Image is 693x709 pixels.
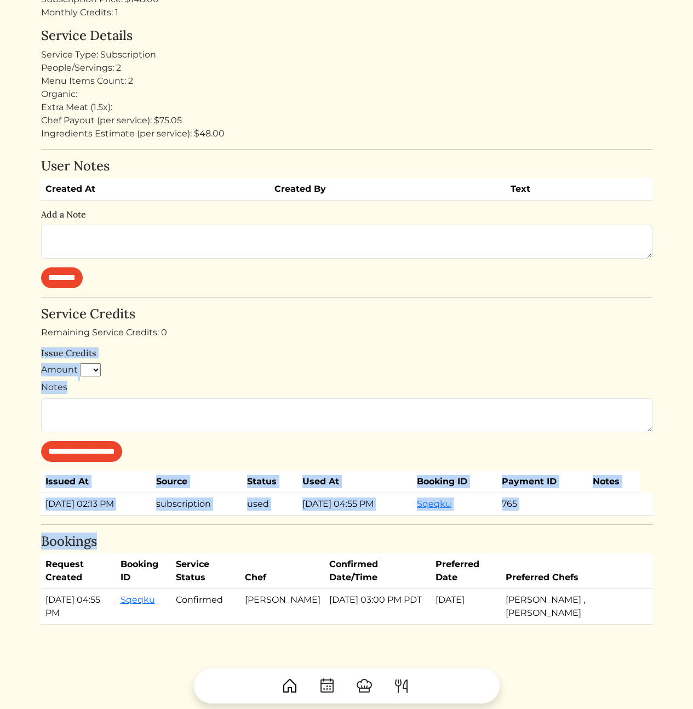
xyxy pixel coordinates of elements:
label: Notes [41,381,67,394]
div: Remaining Service Credits: 0 [41,326,652,339]
th: Confirmed Date/Time [325,553,431,589]
th: Service Status [171,553,240,589]
th: Issued At [41,471,152,493]
div: Chef Payout (per service): $75.05 [41,114,652,127]
h6: Add a Note [41,209,652,220]
img: ForkKnife-55491504ffdb50bab0c1e09e7649658475375261d09fd45db06cec23bce548bf.svg [393,677,410,695]
td: subscription [152,493,243,515]
div: Ingredients Estimate (per service): $48.00 [41,127,652,140]
div: Service Type: Subscription [41,48,652,61]
td: used [243,493,297,515]
div: Organic: [41,88,652,101]
h4: Service Details [41,28,652,44]
td: [PERSON_NAME] , [PERSON_NAME] [501,589,644,625]
td: [DATE] 04:55 PM [41,589,116,625]
th: Chef [240,553,325,589]
th: Used At [298,471,413,493]
img: ChefHat-a374fb509e4f37eb0702ca99f5f64f3b6956810f32a249b33092029f8484b388.svg [356,677,373,695]
td: [DATE] [431,589,501,625]
th: Source [152,471,243,493]
div: Monthly Credits: 1 [41,6,652,19]
th: Created By [270,178,506,201]
th: Notes [588,471,639,493]
th: Status [243,471,297,493]
div: People/Servings: 2 [41,61,652,75]
td: 765 [497,493,588,515]
div: Menu Items Count: 2 [41,75,652,88]
label: Amount [41,363,78,376]
h4: Bookings [41,534,652,550]
h4: Service Credits [41,306,652,322]
a: Sqeqku [417,499,451,509]
th: Preferred Chefs [501,553,644,589]
td: Confirmed [171,589,240,625]
th: Text [506,178,618,201]
h4: User Notes [41,158,652,174]
td: [DATE] 03:00 PM PDT [325,589,431,625]
th: Payment ID [497,471,588,493]
h6: Issue Credits [41,348,652,358]
th: Booking ID [413,471,497,493]
th: Created At [41,178,271,201]
td: [PERSON_NAME] [240,589,325,625]
img: CalendarDots-5bcf9d9080389f2a281d69619e1c85352834be518fbc73d9501aef674afc0d57.svg [318,677,336,695]
th: Request Created [41,553,116,589]
td: [DATE] 04:55 PM [298,493,413,515]
a: Sqeqku [121,594,155,605]
th: Booking ID [116,553,171,589]
img: House-9bf13187bcbb5817f509fe5e7408150f90897510c4275e13d0d5fca38e0b5951.svg [281,677,299,695]
td: [DATE] 02:13 PM [41,493,152,515]
th: Preferred Date [431,553,501,589]
div: Extra Meat (1.5x): [41,101,652,114]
